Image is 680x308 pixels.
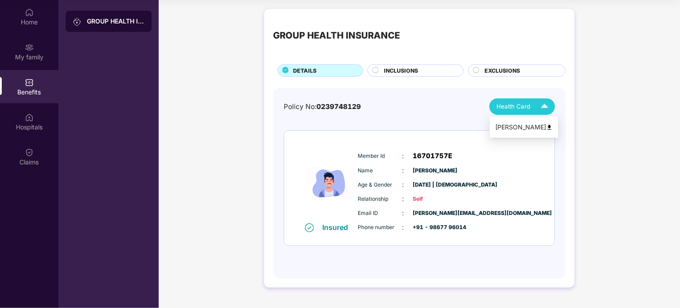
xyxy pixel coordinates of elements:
[495,122,553,132] div: [PERSON_NAME]
[305,223,314,232] img: svg+xml;base64,PHN2ZyB4bWxucz0iaHR0cDovL3d3dy53My5vcmcvMjAwMC9zdmciIHdpZHRoPSIxNiIgaGVpZ2h0PSIxNi...
[403,166,404,175] span: :
[284,101,361,112] div: Policy No:
[358,152,403,160] span: Member Id
[293,66,317,75] span: DETAILS
[323,223,354,232] div: Insured
[303,144,356,222] img: icon
[358,167,403,175] span: Name
[25,8,34,17] img: svg+xml;base64,PHN2ZyBpZD0iSG9tZSIgeG1sbnM9Imh0dHA6Ly93d3cudzMub3JnLzIwMDAvc3ZnIiB3aWR0aD0iMjAiIG...
[413,181,457,189] span: [DATE] | [DEMOGRAPHIC_DATA]
[87,17,145,26] div: GROUP HEALTH INSURANCE
[489,98,555,115] button: Health Card
[496,102,530,111] span: Health Card
[25,43,34,52] img: svg+xml;base64,PHN2ZyB3aWR0aD0iMjAiIGhlaWdodD0iMjAiIHZpZXdCb3g9IjAgMCAyMCAyMCIgZmlsbD0ibm9uZSIgeG...
[358,181,403,189] span: Age & Gender
[413,195,457,203] span: Self
[546,124,553,131] img: svg+xml;base64,PHN2ZyB4bWxucz0iaHR0cDovL3d3dy53My5vcmcvMjAwMC9zdmciIHdpZHRoPSI0OCIgaGVpZ2h0PSI0OC...
[25,113,34,122] img: svg+xml;base64,PHN2ZyBpZD0iSG9zcGl0YWxzIiB4bWxucz0iaHR0cDovL3d3dy53My5vcmcvMjAwMC9zdmciIHdpZHRoPS...
[537,99,552,114] img: Icuh8uwCUCF+XjCZyLQsAKiDCM9HiE6CMYmKQaPGkZKaA32CAAACiQcFBJY0IsAAAAASUVORK5CYII=
[358,195,403,203] span: Relationship
[73,17,82,26] img: svg+xml;base64,PHN2ZyB3aWR0aD0iMjAiIGhlaWdodD0iMjAiIHZpZXdCb3g9IjAgMCAyMCAyMCIgZmlsbD0ibm9uZSIgeG...
[384,66,418,75] span: INCLUSIONS
[273,28,400,43] div: GROUP HEALTH INSURANCE
[413,151,453,161] span: 16701757E
[403,180,404,190] span: :
[413,209,457,218] span: [PERSON_NAME][EMAIL_ADDRESS][DOMAIN_NAME]
[358,223,403,232] span: Phone number
[25,148,34,157] img: svg+xml;base64,PHN2ZyBpZD0iQ2xhaW0iIHhtbG5zPSJodHRwOi8vd3d3LnczLm9yZy8yMDAwL3N2ZyIgd2lkdGg9IjIwIi...
[485,66,520,75] span: EXCLUSIONS
[358,209,403,218] span: Email ID
[317,102,361,111] span: 0239748129
[403,208,404,218] span: :
[403,194,404,204] span: :
[403,222,404,232] span: :
[413,223,457,232] span: +91 - 98677 96014
[403,151,404,161] span: :
[413,167,457,175] span: [PERSON_NAME]
[25,78,34,87] img: svg+xml;base64,PHN2ZyBpZD0iQmVuZWZpdHMiIHhtbG5zPSJodHRwOi8vd3d3LnczLm9yZy8yMDAwL3N2ZyIgd2lkdGg9Ij...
